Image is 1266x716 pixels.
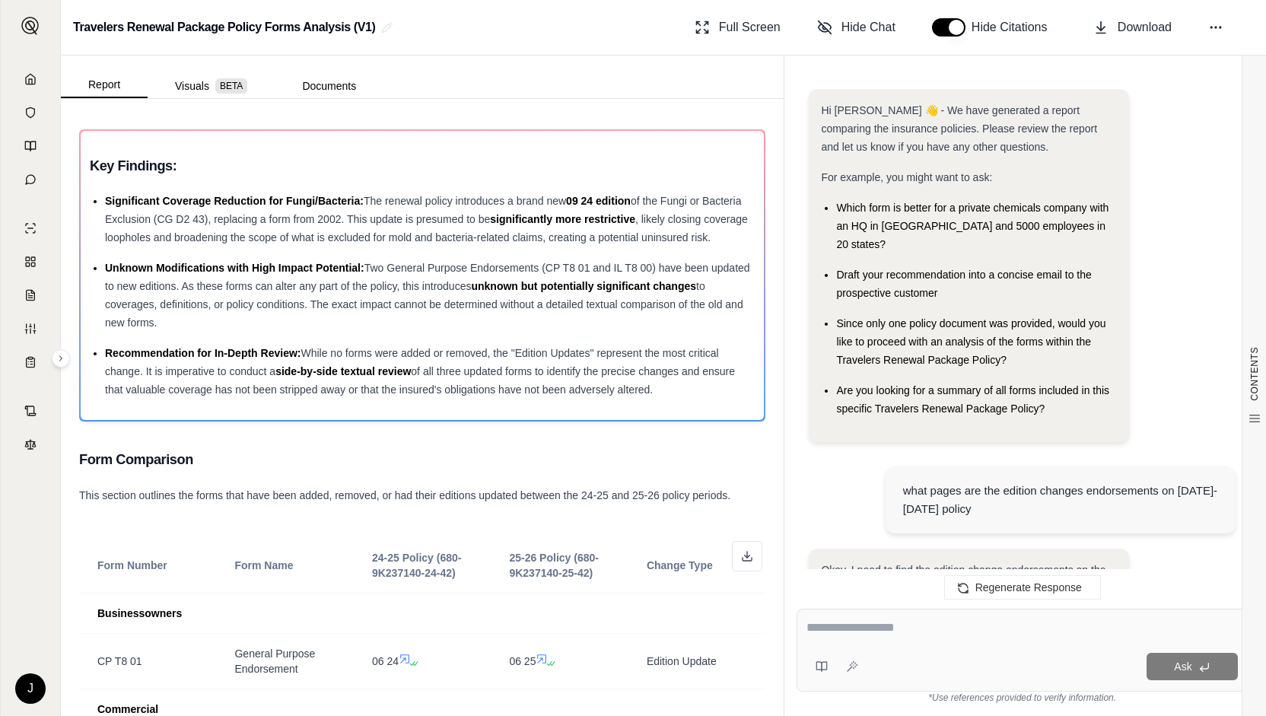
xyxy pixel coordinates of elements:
span: Okay, I need to find the edition change endorsements on the [DATE]-[DATE] policy, which is the fi... [821,564,1105,594]
a: Prompt Library [10,131,51,161]
a: Home [10,64,51,94]
button: Ask [1147,653,1238,680]
a: Contract Analysis [10,396,51,426]
span: Which form is better for a private chemicals company with an HQ in [GEOGRAPHIC_DATA] and 5000 emp... [836,202,1109,250]
span: BETA [215,78,247,94]
span: Unknown Modifications with High Impact Potential: [105,262,364,274]
span: 09 24 edition [566,195,631,207]
a: Claim Coverage [10,280,51,310]
button: Visuals [148,74,275,98]
a: Chat [10,164,51,195]
span: Regenerate Response [975,581,1082,593]
span: Significant Coverage Reduction for Fungi/Bacteria: [105,195,364,207]
a: Coverage Table [10,347,51,377]
span: For example, you might want to ask: [821,171,992,183]
button: Documents [275,74,383,98]
span: Edition Update [647,655,717,667]
span: 06 25 [509,655,536,667]
button: Download [1087,12,1178,43]
span: significantly more restrictive [490,213,635,225]
div: what pages are the edition changes endorsements on [DATE]-[DATE] policy [903,482,1219,518]
div: J [15,673,46,704]
span: Hide Citations [972,18,1057,37]
span: Two General Purpose Endorsements (CP T8 01 and IL T8 00) have been updated to new editions. As th... [105,262,750,292]
h3: Key Findings: [90,152,755,180]
button: Report [61,72,148,98]
span: side-by-side textual review [275,365,411,377]
span: Download [1118,18,1172,37]
a: Legal Search Engine [10,429,51,460]
a: Documents Vault [10,97,51,128]
span: Full Screen [719,18,781,37]
div: *Use references provided to verify information. [797,692,1248,704]
span: While no forms were added or removed, the "Edition Updates" represent the most critical change. I... [105,347,719,377]
span: This section outlines the forms that have been added, removed, or had their editions updated betw... [79,489,730,501]
span: The renewal policy introduces a brand new [364,195,566,207]
span: of all three updated forms to identify the precise changes and ensure that valuable coverage has ... [105,365,735,396]
span: Draft your recommendation into a concise email to the prospective customer [836,269,1091,299]
span: Since only one policy document was provided, would you like to proceed with an analysis of the fo... [836,317,1105,366]
span: , likely closing coverage loopholes and broadening the scope of what is excluded for mold and bac... [105,213,748,243]
span: Form Name [234,559,293,571]
button: Expand sidebar [52,349,70,368]
span: CP T8 01 [97,655,142,667]
span: Hi [PERSON_NAME] 👋 - We have generated a report comparing the insurance policies. Please review t... [821,104,1097,153]
span: Form Number [97,559,167,571]
span: unknown but potentially significant changes [471,280,696,292]
span: Are you looking for a summary of all forms included in this specific Travelers Renewal Package Po... [836,384,1109,415]
span: CONTENTS [1249,347,1261,401]
span: Hide Chat [841,18,895,37]
span: 06 24 [372,655,399,667]
button: Full Screen [689,12,787,43]
span: 24-25 Policy (680-9K237140-24-42) [372,552,462,579]
button: Expand sidebar [15,11,46,41]
button: Regenerate Response [944,575,1101,600]
button: Download as Excel [732,541,762,571]
span: Recommendation for In-Depth Review: [105,347,301,359]
span: Change Type [647,559,713,571]
span: General Purpose Endorsement [234,648,315,675]
a: Custom Report [10,313,51,344]
span: Businessowners [97,607,182,619]
img: Expand sidebar [21,17,40,35]
h3: Form Comparison [79,446,765,473]
a: Policy Comparisons [10,247,51,277]
span: to coverages, definitions, or policy conditions. The exact impact cannot be determined without a ... [105,280,743,329]
button: Hide Chat [811,12,902,43]
a: Single Policy [10,213,51,243]
span: Ask [1174,660,1191,673]
span: 25-26 Policy (680-9K237140-25-42) [509,552,599,579]
h2: Travelers Renewal Package Policy Forms Analysis (V1) [73,14,375,41]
